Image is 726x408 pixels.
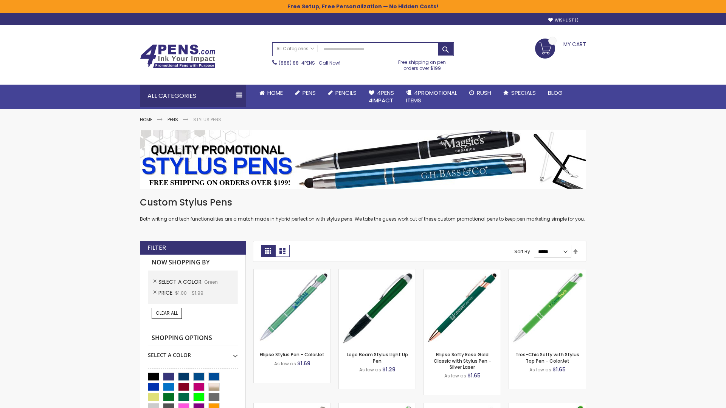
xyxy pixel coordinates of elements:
h1: Custom Stylus Pens [140,196,586,209]
span: $1.69 [297,360,310,367]
a: Blog [542,85,569,101]
div: Both writing and tech functionalities are a match made in hybrid perfection with stylus pens. We ... [140,196,586,223]
span: $1.65 [467,372,481,379]
span: Specials [511,89,536,97]
a: Pencils [322,85,363,101]
span: Blog [548,89,563,97]
a: Pens [168,116,178,123]
a: Ellipse Stylus Pen - ColorJet [260,351,324,358]
img: Ellipse Stylus Pen - ColorJet-Green [254,269,330,346]
span: $1.00 - $1.99 [175,290,203,296]
span: - Call Now! [279,60,340,66]
a: Home [140,116,152,123]
a: Clear All [152,308,182,318]
strong: Filter [147,244,166,252]
a: (888) 88-4PENS [279,60,315,66]
span: Home [267,89,283,97]
a: Logo Beam Stylus LIght Up Pen [347,351,408,364]
div: Free shipping on pen orders over $199 [391,56,454,71]
img: Logo Beam Stylus LIght Up Pen-Green [339,269,416,346]
span: 4Pens 4impact [369,89,394,104]
div: All Categories [140,85,246,107]
a: Ellipse Softy Rose Gold Classic with Stylus Pen - Silver Laser-Green [424,269,501,275]
strong: Shopping Options [148,330,238,346]
strong: Stylus Pens [193,116,221,123]
span: As low as [359,366,381,373]
span: As low as [529,366,551,373]
span: Clear All [156,310,178,316]
span: Rush [477,89,491,97]
a: Rush [463,85,497,101]
img: Ellipse Softy Rose Gold Classic with Stylus Pen - Silver Laser-Green [424,269,501,346]
span: Price [158,289,175,297]
span: Pencils [335,89,357,97]
img: Stylus Pens [140,130,586,189]
a: Tres-Chic Softy with Stylus Top Pen - ColorJet [515,351,579,364]
a: Specials [497,85,542,101]
a: Ellipse Softy Rose Gold Classic with Stylus Pen - Silver Laser [434,351,491,370]
a: All Categories [273,43,318,55]
span: As low as [444,372,466,379]
div: Select A Color [148,346,238,359]
a: Ellipse Stylus Pen - ColorJet-Green [254,269,330,275]
a: 4PROMOTIONALITEMS [400,85,463,109]
a: Logo Beam Stylus LIght Up Pen-Green [339,269,416,275]
a: Home [253,85,289,101]
a: Pens [289,85,322,101]
span: Select A Color [158,278,204,286]
span: All Categories [276,46,314,52]
a: Wishlist [548,17,579,23]
span: Green [204,279,218,285]
span: 4PROMOTIONAL ITEMS [406,89,457,104]
img: 4Pens Custom Pens and Promotional Products [140,44,216,68]
strong: Grid [261,245,275,257]
span: Pens [302,89,316,97]
img: Tres-Chic Softy with Stylus Top Pen - ColorJet-Green [509,269,586,346]
span: $1.29 [382,366,396,373]
a: Tres-Chic Softy with Stylus Top Pen - ColorJet-Green [509,269,586,275]
strong: Now Shopping by [148,255,238,270]
span: As low as [274,360,296,367]
a: 4Pens4impact [363,85,400,109]
span: $1.65 [552,366,566,373]
label: Sort By [514,248,530,255]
